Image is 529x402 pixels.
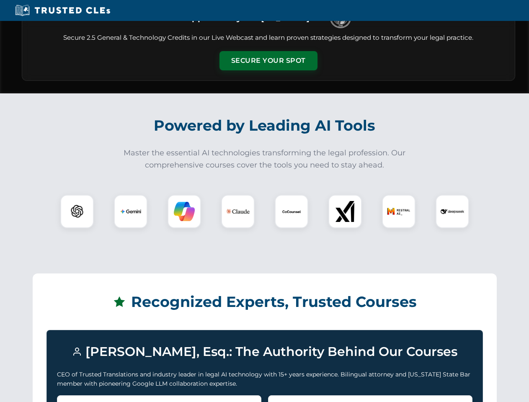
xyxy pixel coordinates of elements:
[382,195,415,228] div: Mistral AI
[13,4,113,17] img: Trusted CLEs
[436,195,469,228] div: DeepSeek
[226,200,250,223] img: Claude Logo
[441,200,464,223] img: DeepSeek Logo
[221,195,255,228] div: Claude
[118,147,411,171] p: Master the essential AI technologies transforming the legal profession. Our comprehensive courses...
[281,201,302,222] img: CoCounsel Logo
[33,111,497,140] h2: Powered by Leading AI Tools
[60,195,94,228] div: ChatGPT
[65,199,89,224] img: ChatGPT Logo
[57,370,472,389] p: CEO of Trusted Translations and industry leader in legal AI technology with 15+ years experience....
[114,195,147,228] div: Gemini
[168,195,201,228] div: Copilot
[387,200,410,223] img: Mistral AI Logo
[275,195,308,228] div: CoCounsel
[335,201,356,222] img: xAI Logo
[32,33,505,43] p: Secure 2.5 General & Technology Credits in our Live Webcast and learn proven strategies designed ...
[219,51,317,70] button: Secure Your Spot
[174,201,195,222] img: Copilot Logo
[328,195,362,228] div: xAI
[57,340,472,363] h3: [PERSON_NAME], Esq.: The Authority Behind Our Courses
[46,287,483,317] h2: Recognized Experts, Trusted Courses
[120,201,141,222] img: Gemini Logo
